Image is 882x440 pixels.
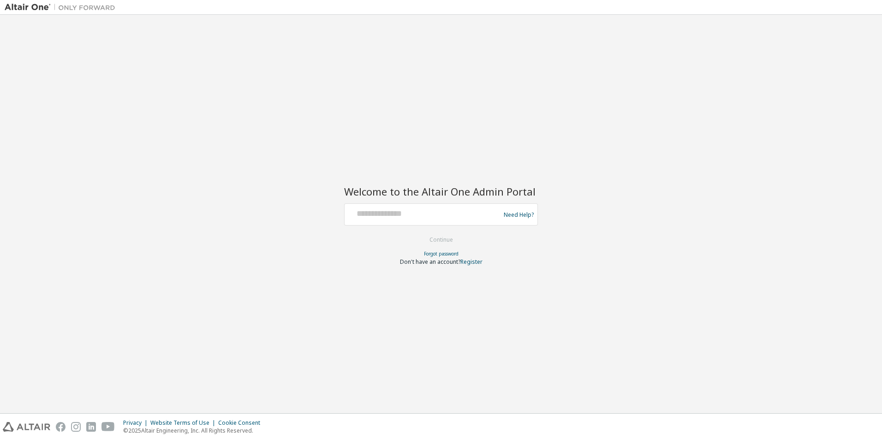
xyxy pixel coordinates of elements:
img: linkedin.svg [86,422,96,432]
div: Website Terms of Use [150,419,218,427]
img: Altair One [5,3,120,12]
h2: Welcome to the Altair One Admin Portal [344,185,538,198]
div: Cookie Consent [218,419,266,427]
img: instagram.svg [71,422,81,432]
a: Need Help? [504,214,534,215]
span: Don't have an account? [400,258,460,266]
div: Privacy [123,419,150,427]
a: Register [460,258,483,266]
a: Forgot password [424,250,459,257]
img: altair_logo.svg [3,422,50,432]
img: youtube.svg [101,422,115,432]
img: facebook.svg [56,422,66,432]
p: © 2025 Altair Engineering, Inc. All Rights Reserved. [123,427,266,434]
